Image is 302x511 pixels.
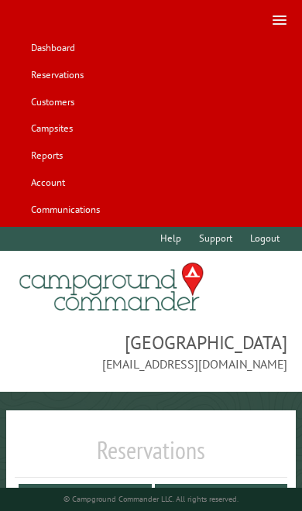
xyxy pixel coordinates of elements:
[23,144,70,168] a: Reports
[23,90,81,114] a: Customers
[15,257,208,317] img: Campground Commander
[191,227,239,251] a: Support
[23,197,107,221] a: Communications
[23,117,80,141] a: Campsites
[23,36,82,60] a: Dashboard
[63,494,239,504] small: © Campground Commander LLC. All rights reserved.
[15,330,287,373] span: [GEOGRAPHIC_DATA] [EMAIL_ADDRESS][DOMAIN_NAME]
[23,63,91,87] a: Reservations
[15,435,287,478] h1: Reservations
[153,227,188,251] a: Help
[242,227,287,251] a: Logout
[23,170,72,194] a: Account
